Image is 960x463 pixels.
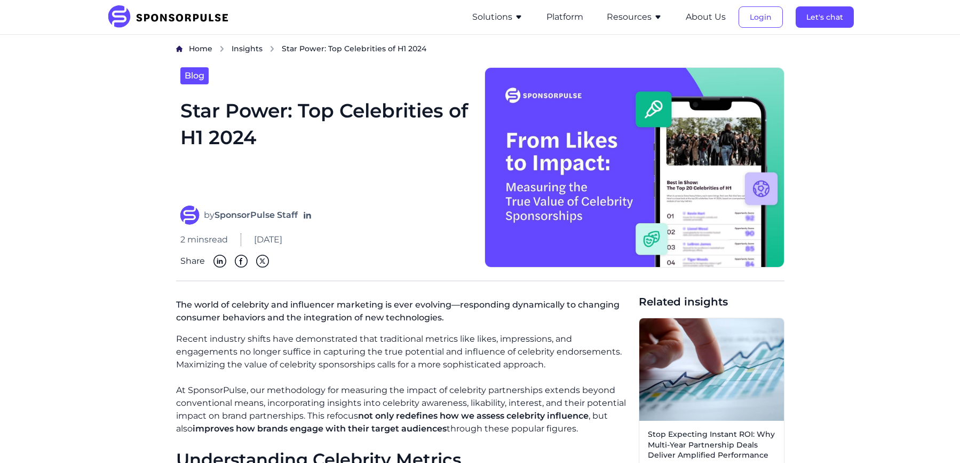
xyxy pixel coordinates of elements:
[204,209,298,222] span: by
[358,411,589,421] span: not only redefines how we assess celebrity influence
[176,294,630,333] p: The world of celebrity and influencer marketing is ever evolving—responding dynamically to changi...
[686,11,726,23] button: About Us
[180,67,209,84] a: Blog
[176,384,630,435] p: At SponsorPulse, our methodology for measuring the impact of celebrity partnerships extends beyon...
[256,255,269,268] img: Twitter
[472,11,523,23] button: Solutions
[546,12,583,22] a: Platform
[176,333,630,371] p: Recent industry shifts have demonstrated that traditional metrics like likes, impressions, and en...
[180,97,472,193] h1: Star Power: Top Celebrities of H1 2024
[282,43,426,54] span: Star Power: Top Celebrities of H1 2024
[607,11,662,23] button: Resources
[739,6,783,28] button: Login
[215,210,298,220] strong: SponsorPulse Staff
[639,318,784,421] img: Sponsorship ROI image
[796,6,854,28] button: Let's chat
[193,423,447,434] span: improves how brands engage with their target audiences
[235,255,248,268] img: Facebook
[269,45,275,52] img: chevron right
[302,210,313,221] a: Follow on LinkedIn
[796,12,854,22] a: Let's chat
[232,43,263,54] a: Insights
[176,45,183,52] img: Home
[639,294,784,309] span: Related insights
[189,44,212,53] span: Home
[739,12,783,22] a: Login
[686,12,726,22] a: About Us
[189,43,212,54] a: Home
[213,255,226,268] img: Linkedin
[180,233,228,246] span: 2 mins read
[232,44,263,53] span: Insights
[107,5,236,29] img: SponsorPulse
[219,45,225,52] img: chevron right
[180,255,205,268] span: Share
[254,233,282,246] span: [DATE]
[546,11,583,23] button: Platform
[648,429,775,461] span: Stop Expecting Instant ROI: Why Multi-Year Partnership Deals Deliver Amplified Performance
[180,206,200,225] img: SponsorPulse Staff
